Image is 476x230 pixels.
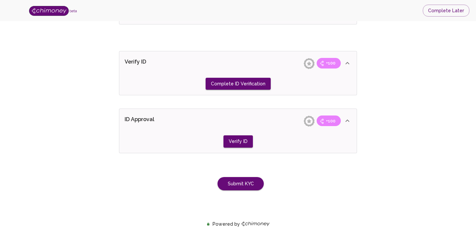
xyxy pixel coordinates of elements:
[119,51,357,75] div: Verify ID+100
[206,78,271,90] button: Complete ID Verification
[322,118,339,124] span: +100
[119,109,357,133] div: ID Approval+100
[69,9,77,13] span: beta
[125,58,197,69] p: Verify ID
[423,5,469,17] button: Complete Later
[322,60,339,67] span: +100
[218,177,264,191] button: Submit KYC
[223,135,253,148] button: Verify ID
[29,6,69,16] img: Logo
[125,115,197,126] p: ID Approval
